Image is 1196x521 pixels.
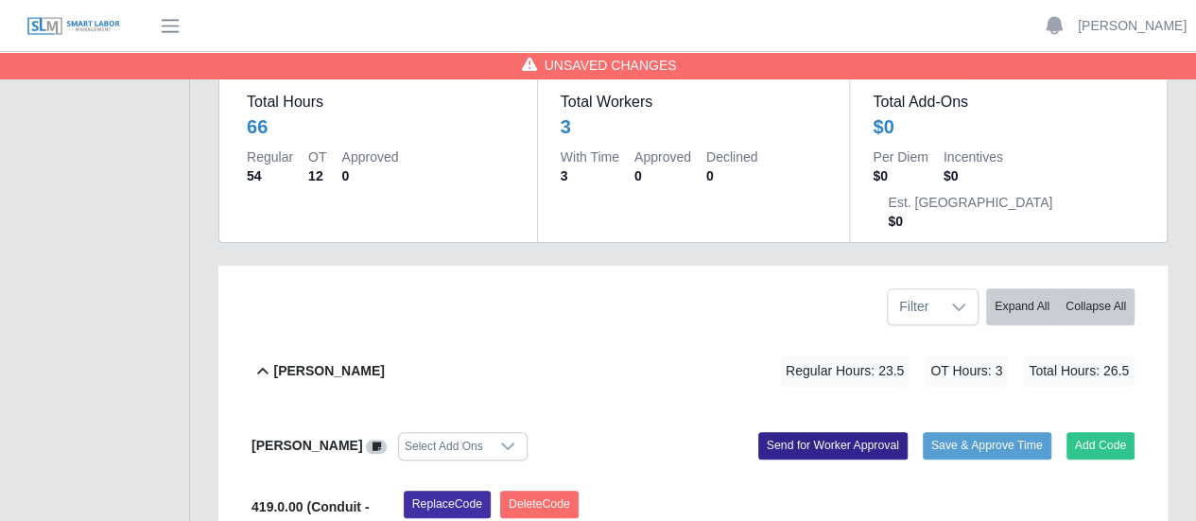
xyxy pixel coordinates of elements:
dt: Incentives [944,148,1003,166]
dd: 0 [706,166,757,185]
div: bulk actions [986,288,1135,325]
dd: 0 [341,166,398,185]
dd: $0 [944,166,1003,185]
dt: Regular [247,148,293,166]
dt: Approved [341,148,398,166]
span: Regular Hours: 23.5 [780,356,910,387]
button: ReplaceCode [404,491,491,517]
div: Select Add Ons [399,433,489,460]
dt: OT [308,148,326,166]
dt: With Time [561,148,619,166]
div: $0 [873,113,893,140]
button: Save & Approve Time [923,432,1051,459]
dd: $0 [888,212,1052,231]
dt: Total Workers [561,91,827,113]
a: [PERSON_NAME] [1078,16,1187,36]
button: Add Code [1066,432,1135,459]
button: [PERSON_NAME] Regular Hours: 23.5 OT Hours: 3 Total Hours: 26.5 [251,333,1135,409]
div: 3 [561,113,571,140]
a: View/Edit Notes [366,438,387,453]
button: Expand All [986,288,1058,325]
span: Total Hours: 26.5 [1023,356,1135,387]
dt: Total Add-Ons [873,91,1139,113]
div: 66 [247,113,268,140]
dt: Total Hours [247,91,514,113]
dd: 12 [308,166,326,185]
dd: $0 [873,166,927,185]
dt: Est. [GEOGRAPHIC_DATA] [888,193,1052,212]
b: [PERSON_NAME] [251,438,362,453]
button: Send for Worker Approval [758,432,908,459]
button: DeleteCode [500,491,579,517]
img: SLM Logo [26,16,121,37]
dd: 0 [634,166,691,185]
span: OT Hours: 3 [925,356,1008,387]
dt: Declined [706,148,757,166]
dt: Approved [634,148,691,166]
b: [PERSON_NAME] [273,361,384,381]
dt: Per Diem [873,148,927,166]
dd: 3 [561,166,619,185]
span: Filter [888,289,940,324]
button: Collapse All [1057,288,1135,325]
span: Unsaved Changes [545,56,677,75]
dd: 54 [247,166,293,185]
